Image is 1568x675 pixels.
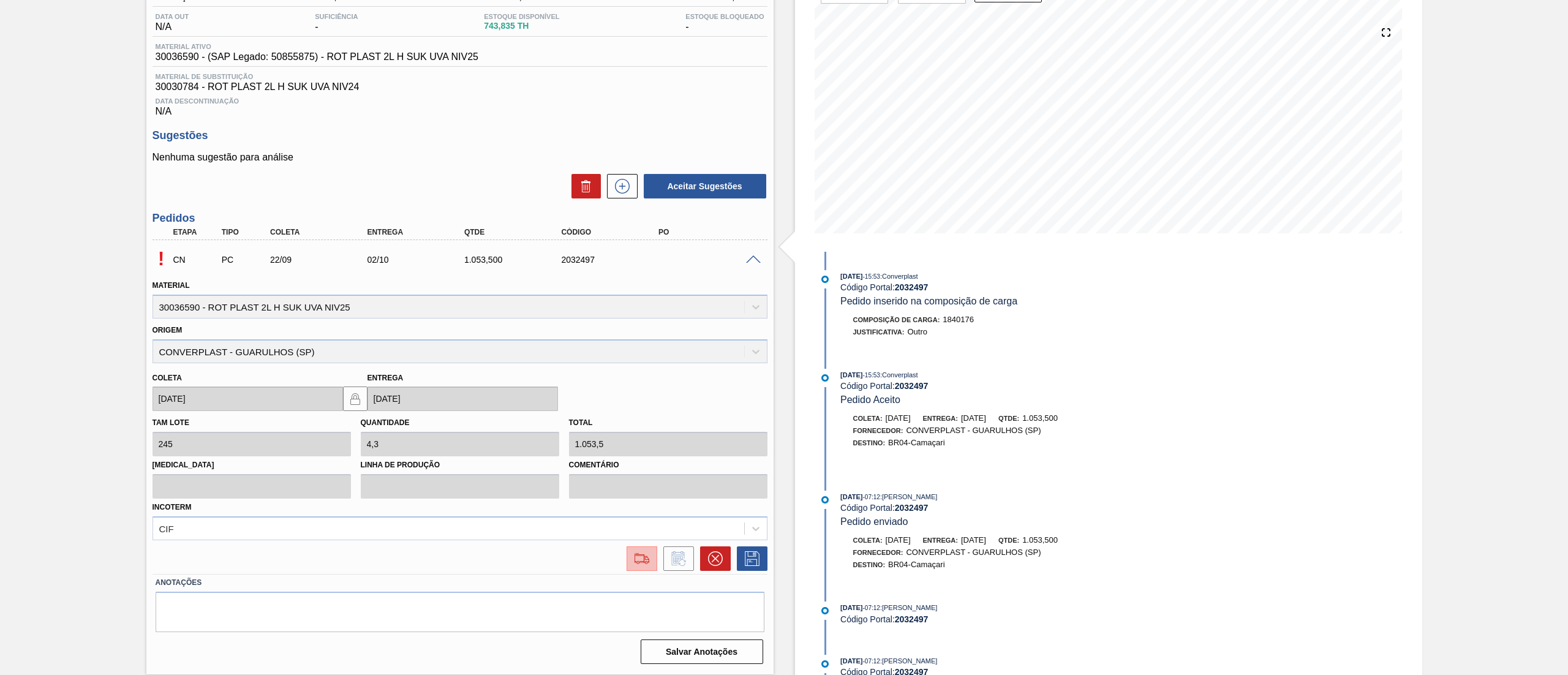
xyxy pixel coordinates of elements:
div: Informar alteração no pedido [657,546,694,571]
div: 22/09/2025 [267,255,378,265]
span: Entrega: [923,415,958,422]
span: Data Descontinuação [156,97,764,105]
div: Código Portal: [840,614,1131,624]
label: Linha de Produção [361,456,559,474]
span: Pedido inserido na composição de carga [840,296,1017,306]
span: Data out [156,13,189,20]
div: Código Portal: [840,282,1131,292]
div: - [682,13,767,32]
input: dd/mm/yyyy [153,387,343,411]
label: Tam lote [153,418,189,427]
div: - [312,13,361,32]
div: Composição de Carga em Negociação [170,246,223,273]
label: Quantidade [361,418,410,427]
button: locked [343,387,367,411]
img: atual [821,660,829,668]
div: Código Portal: [840,381,1131,391]
span: [DATE] [840,604,862,611]
span: [DATE] [840,657,862,665]
span: [DATE] [961,535,986,545]
div: Nova sugestão [601,174,638,198]
span: 743,835 TH [484,21,559,31]
span: [DATE] [840,371,862,379]
span: : Converplast [880,273,918,280]
span: Material ativo [156,43,478,50]
p: Nenhuma sugestão para análise [153,152,767,163]
label: Material [153,281,190,290]
img: atual [821,496,829,503]
span: [DATE] [886,535,911,545]
span: [DATE] [886,413,911,423]
div: Tipo [219,228,271,236]
div: Código Portal: [840,503,1131,513]
span: [DATE] [961,413,986,423]
label: Anotações [156,574,764,592]
div: N/A [153,92,767,117]
div: 2032497 [558,255,669,265]
img: locked [348,391,363,406]
span: Entrega: [923,537,958,544]
span: [DATE] [840,273,862,280]
div: Qtde [461,228,572,236]
label: Entrega [367,374,404,382]
img: atual [821,607,829,614]
div: Cancelar pedido [694,546,731,571]
span: - 07:12 [863,658,880,665]
span: Fornecedor: [853,427,903,434]
span: [DATE] [840,493,862,500]
span: 1.053,500 [1022,413,1058,423]
span: Destino: [853,561,886,568]
span: Pedido enviado [840,516,908,527]
span: 30036590 - (SAP Legado: 50855875) - ROT PLAST 2L H SUK UVA NIV25 [156,51,478,62]
span: : [PERSON_NAME] [880,604,938,611]
span: BR04-Camaçari [888,438,944,447]
strong: 2032497 [895,503,929,513]
div: Aceitar Sugestões [638,173,767,200]
div: Pedido de Compra [219,255,271,265]
span: Qtde: [998,415,1019,422]
div: Coleta [267,228,378,236]
span: CONVERPLAST - GUARULHOS (SP) [906,548,1041,557]
span: Destino: [853,439,886,447]
span: Composição de Carga : [853,316,940,323]
div: Salvar Pedido [731,546,767,571]
span: - 15:53 [863,273,880,280]
span: BR04-Camaçari [888,560,944,569]
span: 1840176 [943,315,974,324]
span: Estoque Disponível [484,13,559,20]
span: Coleta: [853,537,883,544]
span: 30030784 - ROT PLAST 2L H SUK UVA NIV24 [156,81,764,92]
button: Aceitar Sugestões [644,174,766,198]
span: - 07:12 [863,605,880,611]
div: 1.053,500 [461,255,572,265]
strong: 2032497 [895,282,929,292]
div: PO [655,228,766,236]
img: atual [821,276,829,283]
p: CN [173,255,220,265]
span: Pedido Aceito [840,394,900,405]
label: Total [569,418,593,427]
h3: Sugestões [153,129,767,142]
label: Coleta [153,374,182,382]
label: Comentário [569,456,767,474]
span: Fornecedor: [853,549,903,556]
span: 1.053,500 [1022,535,1058,545]
span: Estoque Bloqueado [685,13,764,20]
div: Ir para Composição de Carga [620,546,657,571]
span: - 07:12 [863,494,880,500]
span: Coleta: [853,415,883,422]
strong: 2032497 [895,614,929,624]
img: atual [821,374,829,382]
span: CONVERPLAST - GUARULHOS (SP) [906,426,1041,435]
h3: Pedidos [153,212,767,225]
span: : [PERSON_NAME] [880,657,938,665]
span: : [PERSON_NAME] [880,493,938,500]
label: Origem [153,326,183,334]
span: Justificativa: [853,328,905,336]
label: [MEDICAL_DATA] [153,456,351,474]
div: Código [558,228,669,236]
span: Material de Substituição [156,73,764,80]
span: - 15:53 [863,372,880,379]
div: Excluir Sugestões [565,174,601,198]
div: CIF [159,523,174,534]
